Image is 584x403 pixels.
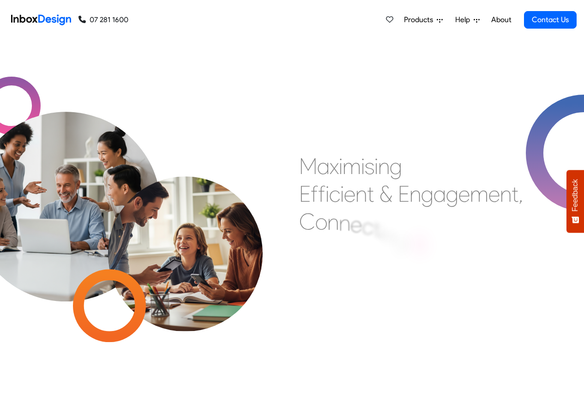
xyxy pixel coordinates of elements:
[355,180,367,208] div: n
[390,152,402,180] div: g
[455,14,474,25] span: Help
[329,180,340,208] div: c
[318,180,325,208] div: f
[343,152,361,180] div: m
[327,208,339,236] div: n
[339,152,343,180] div: i
[378,152,390,180] div: n
[299,208,315,235] div: C
[512,180,518,208] div: t
[78,14,128,25] a: 07 281 1600
[488,180,500,208] div: e
[433,180,446,208] div: a
[395,226,408,254] div: g
[409,180,421,208] div: n
[362,212,373,240] div: c
[317,152,330,180] div: a
[361,152,365,180] div: i
[350,211,362,238] div: e
[500,180,512,208] div: n
[413,231,426,259] div: S
[446,180,458,208] div: g
[458,180,470,208] div: e
[373,215,380,243] div: t
[400,11,446,29] a: Products
[374,152,378,180] div: i
[571,179,579,211] span: Feedback
[299,180,311,208] div: E
[344,180,355,208] div: e
[315,208,327,235] div: o
[339,209,350,237] div: n
[518,180,523,208] div: ,
[299,152,317,180] div: M
[379,180,392,208] div: &
[330,152,339,180] div: x
[421,180,433,208] div: g
[384,222,395,249] div: n
[340,180,344,208] div: i
[89,138,282,331] img: parents_with_child.png
[398,180,409,208] div: E
[299,152,523,291] div: Maximising Efficient & Engagement, Connecting Schools, Families, and Students.
[404,14,437,25] span: Products
[325,180,329,208] div: i
[566,170,584,233] button: Feedback - Show survey
[488,11,514,29] a: About
[367,180,374,208] div: t
[470,180,488,208] div: m
[452,11,483,29] a: Help
[380,218,384,246] div: i
[365,152,374,180] div: s
[311,180,318,208] div: f
[524,11,577,29] a: Contact Us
